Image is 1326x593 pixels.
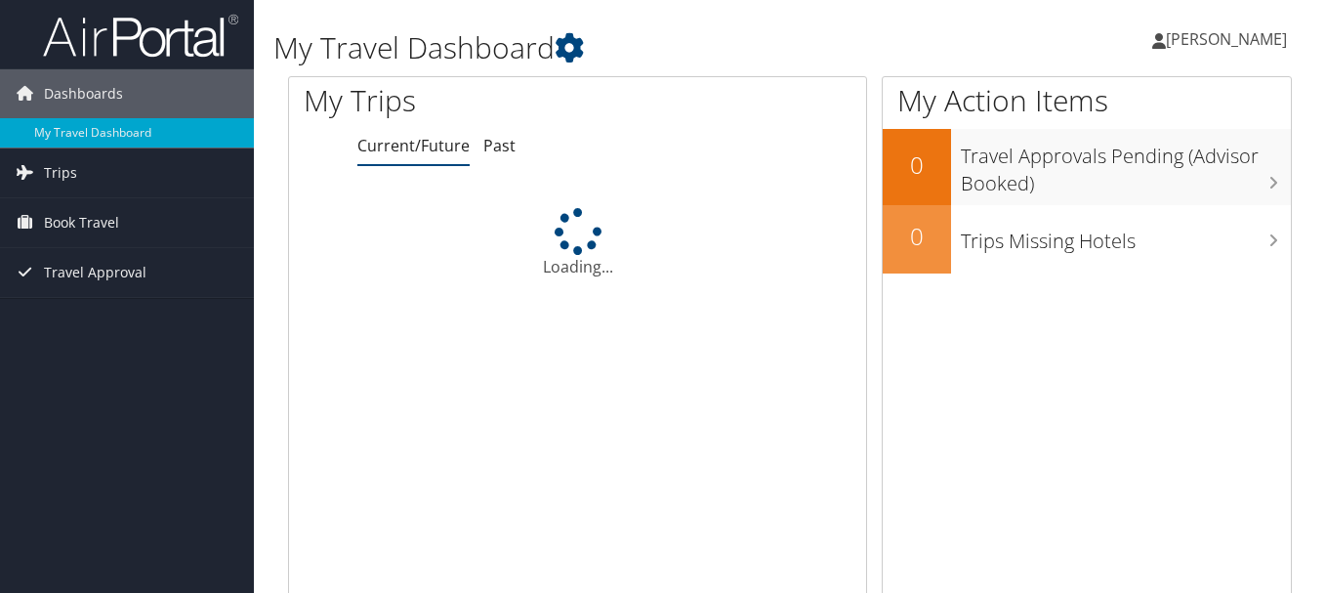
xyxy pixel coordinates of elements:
[883,80,1291,121] h1: My Action Items
[961,218,1291,255] h3: Trips Missing Hotels
[44,69,123,118] span: Dashboards
[44,148,77,197] span: Trips
[1166,28,1287,50] span: [PERSON_NAME]
[883,129,1291,204] a: 0Travel Approvals Pending (Advisor Booked)
[289,208,866,278] div: Loading...
[883,148,951,182] h2: 0
[1152,10,1306,68] a: [PERSON_NAME]
[483,135,516,156] a: Past
[883,205,1291,274] a: 0Trips Missing Hotels
[961,133,1291,197] h3: Travel Approvals Pending (Advisor Booked)
[357,135,470,156] a: Current/Future
[304,80,611,121] h1: My Trips
[44,198,119,247] span: Book Travel
[883,220,951,253] h2: 0
[44,248,146,297] span: Travel Approval
[273,27,962,68] h1: My Travel Dashboard
[43,13,238,59] img: airportal-logo.png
